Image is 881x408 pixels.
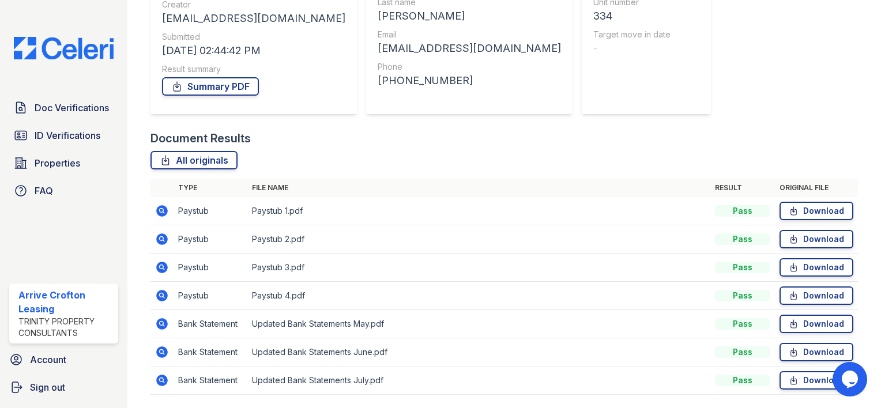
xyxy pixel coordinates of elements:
[833,362,869,396] iframe: chat widget
[174,282,247,310] td: Paystub
[174,197,247,225] td: Paystub
[174,310,247,338] td: Bank Statement
[378,8,561,24] div: [PERSON_NAME]
[378,29,561,40] div: Email
[780,286,853,305] a: Download
[174,254,247,282] td: Paystub
[378,61,561,73] div: Phone
[5,37,123,59] img: CE_Logo_Blue-a8612792a0a2168367f1c8372b55b34899dd931a85d93a1a3d3e32e68fde9ad4.png
[378,40,561,56] div: [EMAIL_ADDRESS][DOMAIN_NAME]
[593,29,671,40] div: Target move in date
[715,233,770,245] div: Pass
[162,31,345,43] div: Submitted
[174,338,247,367] td: Bank Statement
[247,367,710,395] td: Updated Bank Statements July.pdf
[18,288,114,316] div: Arrive Crofton Leasing
[35,184,53,198] span: FAQ
[715,318,770,330] div: Pass
[30,380,65,394] span: Sign out
[247,338,710,367] td: Updated Bank Statements June.pdf
[174,225,247,254] td: Paystub
[780,202,853,220] a: Download
[35,101,109,115] span: Doc Verifications
[247,310,710,338] td: Updated Bank Statements May.pdf
[378,73,561,89] div: [PHONE_NUMBER]
[174,179,247,197] th: Type
[780,258,853,277] a: Download
[715,290,770,301] div: Pass
[9,179,118,202] a: FAQ
[162,77,259,96] a: Summary PDF
[780,230,853,248] a: Download
[715,205,770,217] div: Pass
[35,129,100,142] span: ID Verifications
[30,353,66,367] span: Account
[150,151,238,169] a: All originals
[247,254,710,282] td: Paystub 3.pdf
[593,40,671,56] div: -
[780,315,853,333] a: Download
[162,10,345,27] div: [EMAIL_ADDRESS][DOMAIN_NAME]
[9,152,118,175] a: Properties
[715,375,770,386] div: Pass
[150,130,251,146] div: Document Results
[247,225,710,254] td: Paystub 2.pdf
[247,197,710,225] td: Paystub 1.pdf
[35,156,80,170] span: Properties
[247,179,710,197] th: File name
[18,316,114,339] div: Trinity Property Consultants
[775,179,858,197] th: Original file
[5,376,123,399] a: Sign out
[162,63,345,75] div: Result summary
[715,346,770,358] div: Pass
[5,348,123,371] a: Account
[174,367,247,395] td: Bank Statement
[715,262,770,273] div: Pass
[780,343,853,361] a: Download
[710,179,775,197] th: Result
[247,282,710,310] td: Paystub 4.pdf
[593,8,671,24] div: 334
[162,43,345,59] div: [DATE] 02:44:42 PM
[9,96,118,119] a: Doc Verifications
[9,124,118,147] a: ID Verifications
[780,371,853,390] a: Download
